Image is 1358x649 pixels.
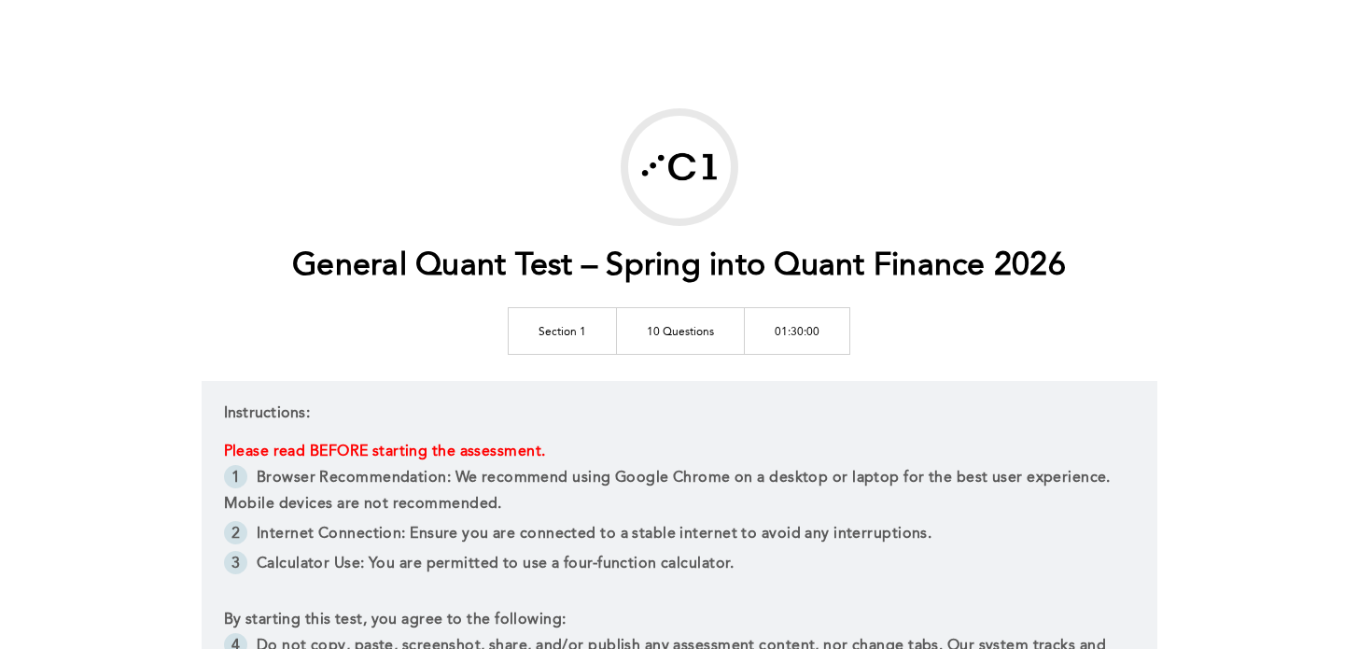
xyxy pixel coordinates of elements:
[292,247,1066,286] h1: General Quant Test – Spring into Quant Finance 2026
[224,613,567,628] span: By starting this test, you agree to the following:
[224,444,546,459] span: Please read BEFORE starting the assessment.
[257,527,931,542] span: Internet Connection: Ensure you are connected to a stable internet to avoid any interruptions.
[257,557,735,571] span: Calculator Use: You are permitted to use a four-function calculator.
[628,116,731,219] img: G-Research
[617,307,745,354] td: 10 Questions
[509,307,617,354] td: Section 1
[745,307,850,354] td: 01:30:00
[224,471,1115,512] span: Browser Recommendation: We recommend using Google Chrome on a desktop or laptop for the best user...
